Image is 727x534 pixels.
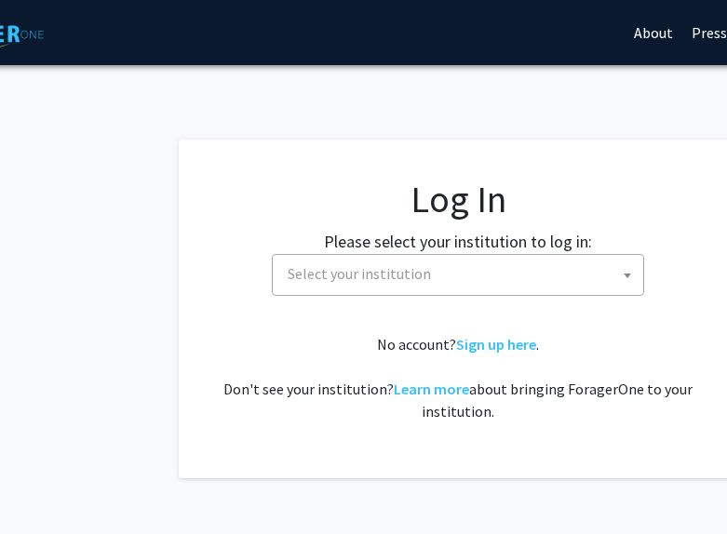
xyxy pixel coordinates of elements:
div: No account? . Don't see your institution? about bringing ForagerOne to your institution. [216,333,700,422]
a: Sign up here [456,335,536,354]
iframe: Chat [14,450,79,520]
span: Select your institution [280,255,643,293]
span: Select your institution [272,254,644,296]
span: Select your institution [288,264,431,283]
label: Please select your institution to log in: [324,229,592,254]
a: Learn more about bringing ForagerOne to your institution [394,380,469,398]
h1: Log In [216,177,700,221]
